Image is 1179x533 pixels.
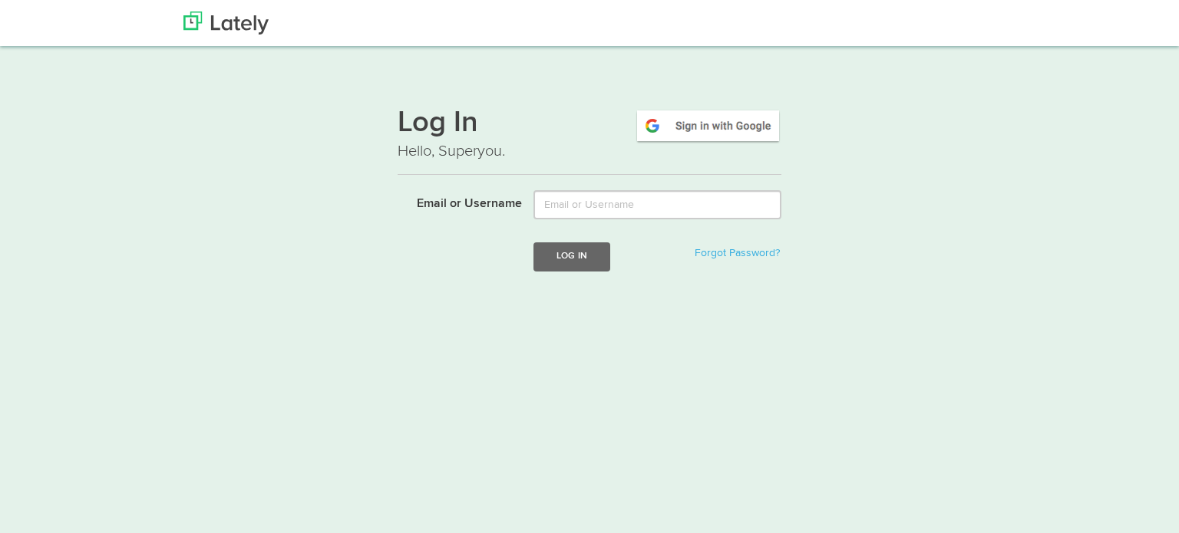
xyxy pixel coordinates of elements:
[386,190,522,213] label: Email or Username
[533,190,781,219] input: Email or Username
[398,108,781,140] h1: Log In
[183,12,269,35] img: Lately
[635,108,781,143] img: google-signin.png
[533,242,610,271] button: Log In
[398,140,781,163] p: Hello, Superyou.
[695,248,780,258] a: Forgot Password?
